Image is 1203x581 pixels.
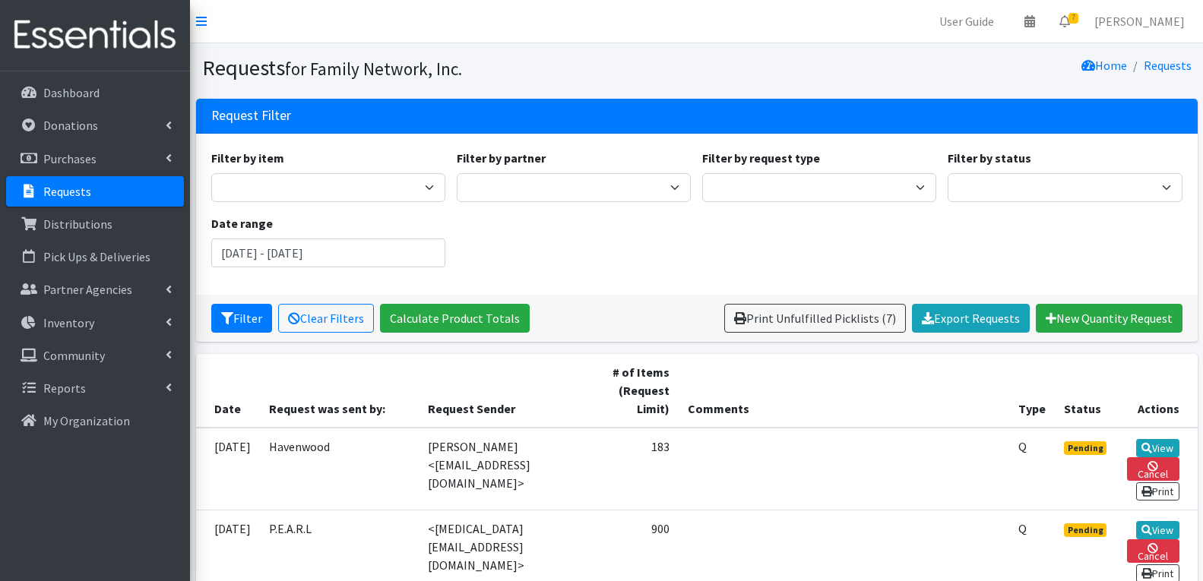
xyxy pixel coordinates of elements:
a: Partner Agencies [6,274,184,305]
a: [PERSON_NAME] [1082,6,1197,36]
label: Date range [211,214,273,232]
abbr: Quantity [1018,521,1027,536]
a: New Quantity Request [1036,304,1182,333]
th: Actions [1118,354,1197,428]
p: My Organization [43,413,130,428]
th: Request Sender [419,354,600,428]
p: Donations [43,118,98,133]
p: Community [43,348,105,363]
h1: Requests [202,55,692,81]
a: Cancel [1127,457,1179,481]
a: User Guide [927,6,1006,36]
span: Pending [1064,523,1107,537]
a: Distributions [6,209,184,239]
a: Cancel [1127,539,1179,563]
span: 7 [1068,13,1078,24]
label: Filter by status [948,149,1031,167]
a: View [1136,439,1179,457]
th: Request was sent by: [260,354,419,428]
label: Filter by request type [702,149,820,167]
th: Date [196,354,260,428]
p: Inventory [43,315,94,330]
a: Print Unfulfilled Picklists (7) [724,304,906,333]
td: Havenwood [260,428,419,510]
p: Requests [43,184,91,199]
th: Comments [679,354,1009,428]
img: HumanEssentials [6,10,184,61]
a: Donations [6,110,184,141]
label: Filter by item [211,149,284,167]
p: Partner Agencies [43,282,132,297]
a: Pick Ups & Deliveries [6,242,184,272]
a: Clear Filters [278,304,374,333]
th: Status [1055,354,1119,428]
a: Calculate Product Totals [380,304,530,333]
label: Filter by partner [457,149,546,167]
a: My Organization [6,406,184,436]
a: Reports [6,373,184,403]
a: Requests [6,176,184,207]
h3: Request Filter [211,108,291,124]
p: Reports [43,380,86,396]
abbr: Quantity [1018,439,1027,454]
a: 7 [1047,6,1082,36]
a: Export Requests [912,304,1030,333]
a: Dashboard [6,77,184,108]
button: Filter [211,304,272,333]
a: Print [1136,482,1179,500]
span: Pending [1064,441,1107,455]
th: Type [1009,354,1055,428]
td: [DATE] [196,428,260,510]
a: Requests [1144,58,1192,73]
p: Pick Ups & Deliveries [43,249,150,264]
a: Inventory [6,308,184,338]
td: [PERSON_NAME] <[EMAIL_ADDRESS][DOMAIN_NAME]> [419,428,600,510]
a: Community [6,340,184,371]
p: Distributions [43,216,112,232]
td: 183 [600,428,679,510]
small: for Family Network, Inc. [285,58,462,80]
input: January 1, 2011 - December 31, 2011 [211,238,445,267]
a: Home [1081,58,1127,73]
a: View [1136,521,1179,539]
a: Purchases [6,144,184,174]
p: Dashboard [43,85,100,100]
th: # of Items (Request Limit) [600,354,679,428]
p: Purchases [43,151,97,166]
